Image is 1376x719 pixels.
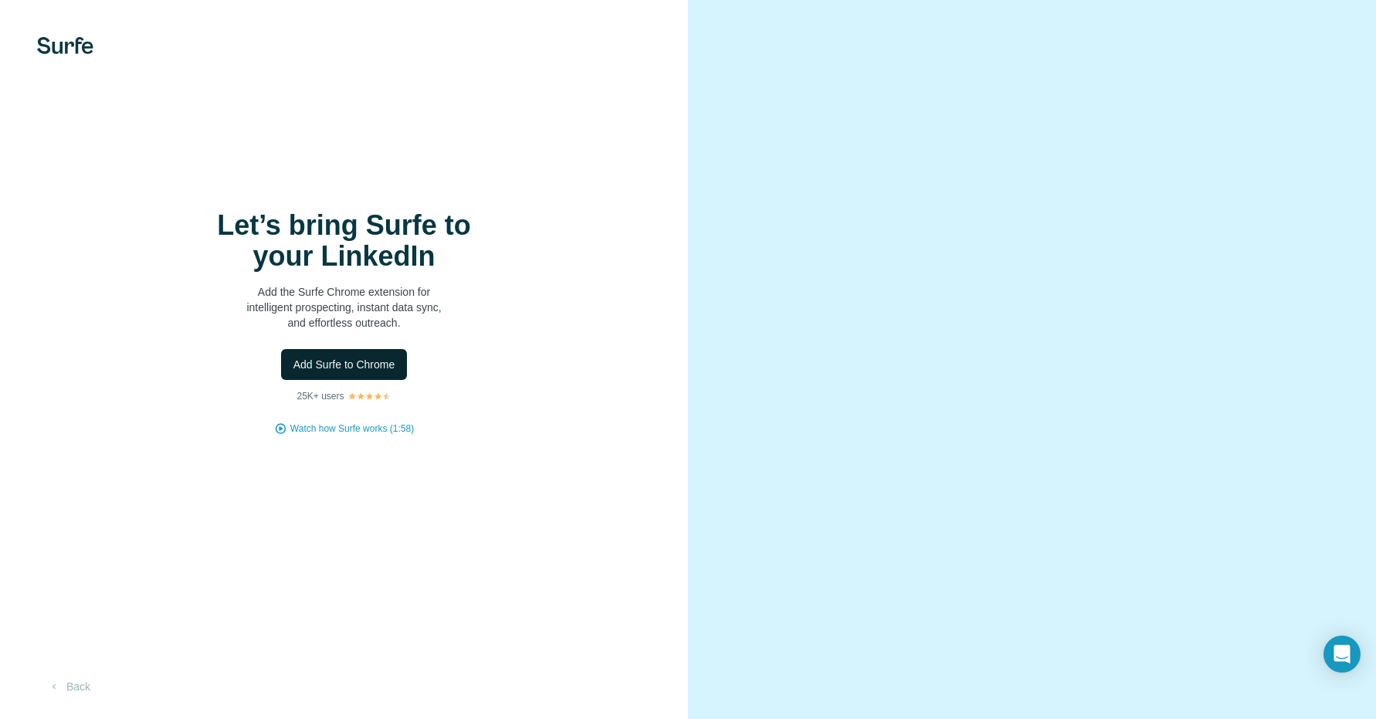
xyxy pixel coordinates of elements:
[37,673,101,700] button: Back
[290,422,414,436] button: Watch how Surfe works (1:58)
[1323,636,1361,673] div: Open Intercom Messenger
[190,284,499,331] p: Add the Surfe Chrome extension for intelligent prospecting, instant data sync, and effortless out...
[293,357,395,372] span: Add Surfe to Chrome
[297,389,344,403] p: 25K+ users
[37,37,93,54] img: Surfe's logo
[190,210,499,272] h1: Let’s bring Surfe to your LinkedIn
[281,349,408,380] button: Add Surfe to Chrome
[347,392,391,401] img: Rating Stars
